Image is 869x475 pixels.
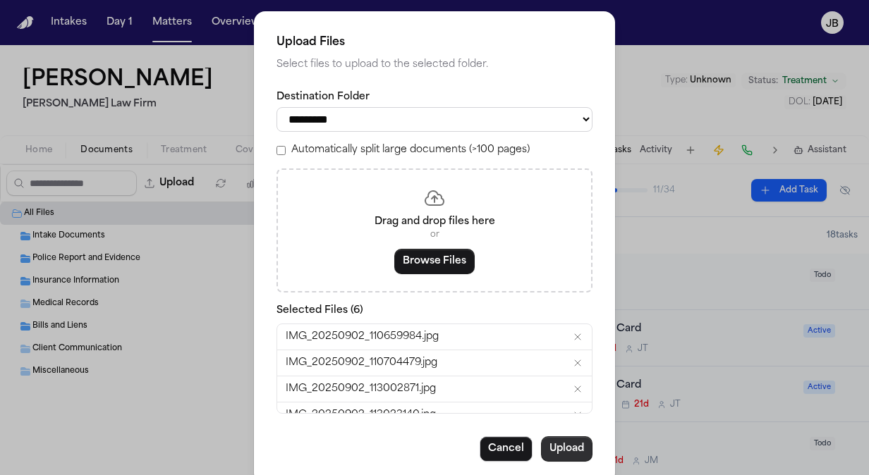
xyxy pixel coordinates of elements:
button: Remove IMG_20250902_110659984.jpg [572,331,583,343]
button: Remove IMG_20250902_113002871.jpg [572,383,583,395]
p: Selected Files ( 6 ) [276,304,592,318]
button: Remove IMG_20250902_110704479.jpg [572,357,583,369]
button: Upload [541,436,592,462]
p: Drag and drop files here [295,215,574,229]
p: Select files to upload to the selected folder. [276,56,592,73]
span: IMG_20250902_113023140.jpg [286,408,436,422]
h2: Upload Files [276,34,592,51]
button: Cancel [480,436,533,462]
span: IMG_20250902_110704479.jpg [286,356,437,370]
button: Remove IMG_20250902_113023140.jpg [572,409,583,421]
span: IMG_20250902_113002871.jpg [286,382,436,396]
label: Automatically split large documents (>100 pages) [291,143,530,157]
span: IMG_20250902_110659984.jpg [286,330,439,344]
p: or [295,229,574,240]
label: Destination Folder [276,90,592,104]
button: Browse Files [394,249,475,274]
